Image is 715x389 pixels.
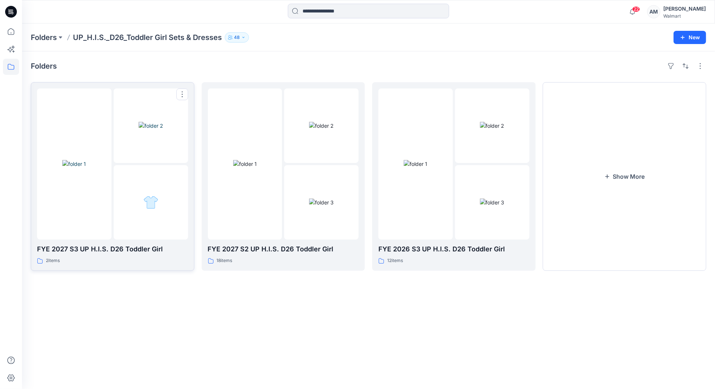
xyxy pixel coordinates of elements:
img: folder 2 [139,122,163,130]
p: FYE 2027 S2 UP H.I.S. D26 Toddler Girl [208,244,359,254]
button: 48 [225,32,249,43]
img: folder 2 [480,122,505,130]
img: folder 1 [233,160,257,168]
img: folder 3 [309,199,334,206]
a: folder 1folder 2folder 3FYE 2027 S2 UP H.I.S. D26 Toddler Girl18items [202,82,365,271]
p: 2 items [46,257,60,265]
p: 48 [234,33,240,41]
p: FYE 2026 S3 UP H.I.S. D26 Toddler Girl [378,244,529,254]
p: 18 items [217,257,232,265]
h4: Folders [31,62,57,70]
img: folder 1 [404,160,427,168]
a: folder 1folder 2folder 3FYE 2026 S3 UP H.I.S. D26 Toddler Girl12items [372,82,536,271]
img: folder 3 [143,195,158,210]
a: folder 1folder 2folder 3FYE 2027 S3 UP H.I.S. D26 Toddler Girl2items [31,82,194,271]
img: folder 3 [480,199,505,206]
p: 12 items [387,257,403,265]
button: Show More [543,82,707,271]
p: UP_H.I.S._D26_Toddler Girl Sets & Dresses [73,32,222,43]
img: folder 2 [309,122,334,130]
button: New [674,31,706,44]
img: folder 1 [62,160,86,168]
p: FYE 2027 S3 UP H.I.S. D26 Toddler Girl [37,244,188,254]
a: Folders [31,32,57,43]
div: Walmart [663,13,706,19]
div: AM [647,5,660,18]
span: 22 [632,6,640,12]
div: [PERSON_NAME] [663,4,706,13]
